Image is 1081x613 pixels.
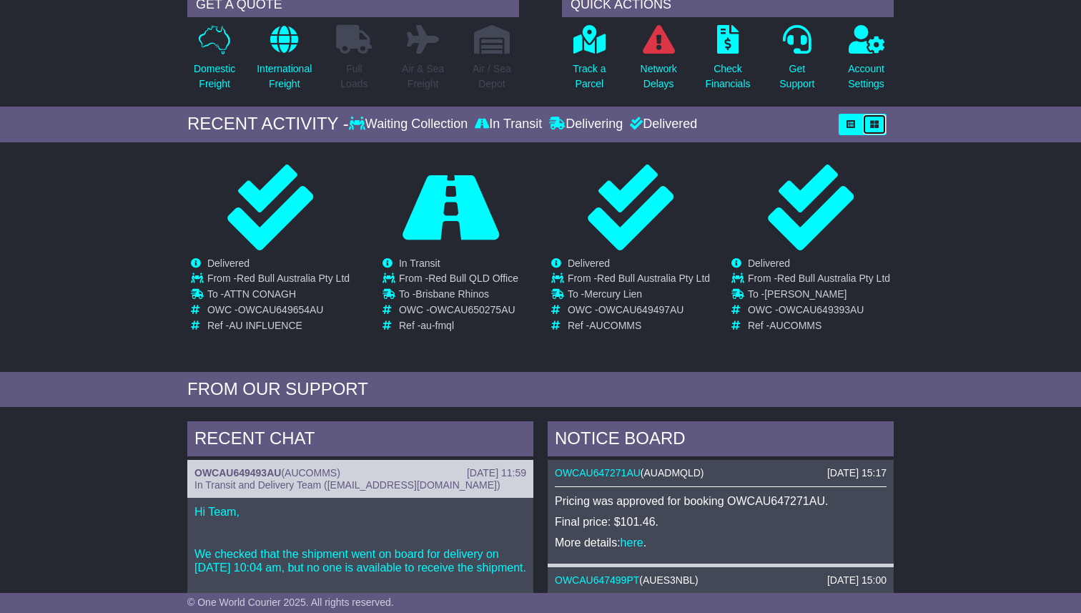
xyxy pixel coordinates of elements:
p: Check Financials [705,62,750,92]
div: Delivering [546,117,626,132]
div: Waiting Collection [349,117,471,132]
span: © One World Courier 2025. All rights reserved. [187,597,394,608]
div: [DATE] 15:17 [827,467,887,479]
span: AUCOMMS [285,467,337,479]
span: au-fmql [420,320,454,331]
td: Ref - [207,320,350,332]
a: OWCAU649493AU [194,467,281,479]
div: Delivered [626,117,697,132]
td: From - [568,273,710,288]
div: RECENT ACTIVITY - [187,114,349,134]
td: Ref - [568,320,710,332]
td: OWC - [748,304,890,320]
span: Brisbane Rhinos [415,288,489,300]
div: NOTICE BOARD [548,421,894,460]
span: Delivered [568,258,610,269]
span: OWCAU649497AU [598,304,684,315]
span: Delivered [748,258,790,269]
span: [PERSON_NAME] [764,288,846,300]
div: ( ) [555,574,887,587]
span: OWCAU649393AU [779,304,864,315]
span: AUES3NBL [643,574,695,586]
a: DomesticFreight [193,24,236,99]
span: AU INFLUENCE [229,320,302,331]
p: Full Loads [336,62,372,92]
span: AUCOMMS [589,320,641,331]
td: OWC - [568,304,710,320]
div: In Transit [471,117,546,132]
a: GetSupport [779,24,815,99]
a: InternationalFreight [256,24,312,99]
td: From - [399,273,518,288]
p: Final price: $101.46. [555,515,887,529]
td: To - [207,288,350,304]
span: Red Bull QLD Office [428,273,518,284]
a: Track aParcel [572,24,606,99]
a: CheckFinancials [704,24,751,99]
p: We checked that the shipment went on board for delivery on [DATE] 10:04 am, but no one is availab... [194,547,526,574]
div: RECENT CHAT [187,421,533,460]
p: International Freight [257,62,312,92]
div: FROM OUR SUPPORT [187,379,894,400]
a: NetworkDelays [640,24,678,99]
a: OWCAU647271AU [555,467,641,479]
p: Hi Team, [194,505,526,519]
span: Delivered [207,258,250,269]
p: Air & Sea Freight [402,62,444,92]
span: Red Bull Australia Pty Ltd [777,273,890,284]
span: ATTN CONAGH [224,288,296,300]
div: ( ) [194,467,526,479]
span: Red Bull Australia Pty Ltd [597,273,710,284]
p: Track a Parcel [573,62,606,92]
p: Pricing was approved for booking OWCAU647271AU. [555,494,887,508]
td: To - [568,288,710,304]
span: In Transit and Delivery Team ([EMAIL_ADDRESS][DOMAIN_NAME]) [194,479,500,491]
p: More details: . [555,536,887,549]
div: [DATE] 15:00 [827,574,887,587]
div: ( ) [555,467,887,479]
p: Air / Sea Depot [473,62,511,92]
td: From - [207,273,350,288]
td: From - [748,273,890,288]
td: To - [399,288,518,304]
span: OWCAU649654AU [238,304,324,315]
span: Red Bull Australia Pty Ltd [237,273,350,284]
td: OWC - [399,304,518,320]
p: Network Delays [641,62,677,92]
span: OWCAU650275AU [430,304,515,315]
td: To - [748,288,890,304]
span: AUADMQLD [644,467,701,479]
td: OWC - [207,304,350,320]
span: In Transit [399,258,440,269]
p: Get Support [779,62,814,92]
span: AUCOMMS [769,320,821,331]
p: Account Settings [848,62,884,92]
div: [DATE] 11:59 [467,467,526,479]
a: OWCAU647499PT [555,574,639,586]
p: Domestic Freight [194,62,235,92]
td: Ref - [399,320,518,332]
a: here [621,536,643,549]
td: Ref - [748,320,890,332]
span: Mercury Lien [584,288,642,300]
a: AccountSettings [847,24,885,99]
